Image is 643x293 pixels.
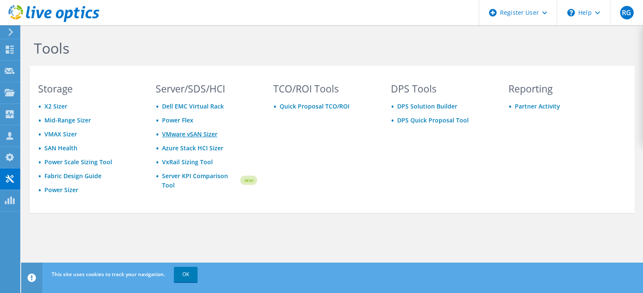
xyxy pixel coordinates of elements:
[44,102,67,110] a: X2 Sizer
[44,158,112,166] a: Power Scale Sizing Tool
[508,84,610,93] h3: Reporting
[397,116,469,124] a: DPS Quick Proposal Tool
[391,84,492,93] h3: DPS Tools
[162,130,217,138] a: VMware vSAN Sizer
[174,267,198,282] a: OK
[397,102,457,110] a: DPS Solution Builder
[44,116,91,124] a: Mid-Range Sizer
[515,102,560,110] a: Partner Activity
[38,84,140,93] h3: Storage
[567,9,575,16] svg: \n
[44,130,77,138] a: VMAX Sizer
[34,39,605,57] h1: Tools
[162,102,224,110] a: Dell EMC Virtual Rack
[620,6,634,19] span: RG
[239,171,257,190] img: new-badge.svg
[280,102,349,110] a: Quick Proposal TCO/ROI
[162,171,239,190] a: Server KPI Comparison Tool
[273,84,375,93] h3: TCO/ROI Tools
[156,84,257,93] h3: Server/SDS/HCI
[44,144,77,152] a: SAN Health
[162,144,223,152] a: Azure Stack HCI Sizer
[162,116,193,124] a: Power Flex
[44,186,78,194] a: Power Sizer
[52,271,165,278] span: This site uses cookies to track your navigation.
[162,158,213,166] a: VxRail Sizing Tool
[44,172,102,180] a: Fabric Design Guide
